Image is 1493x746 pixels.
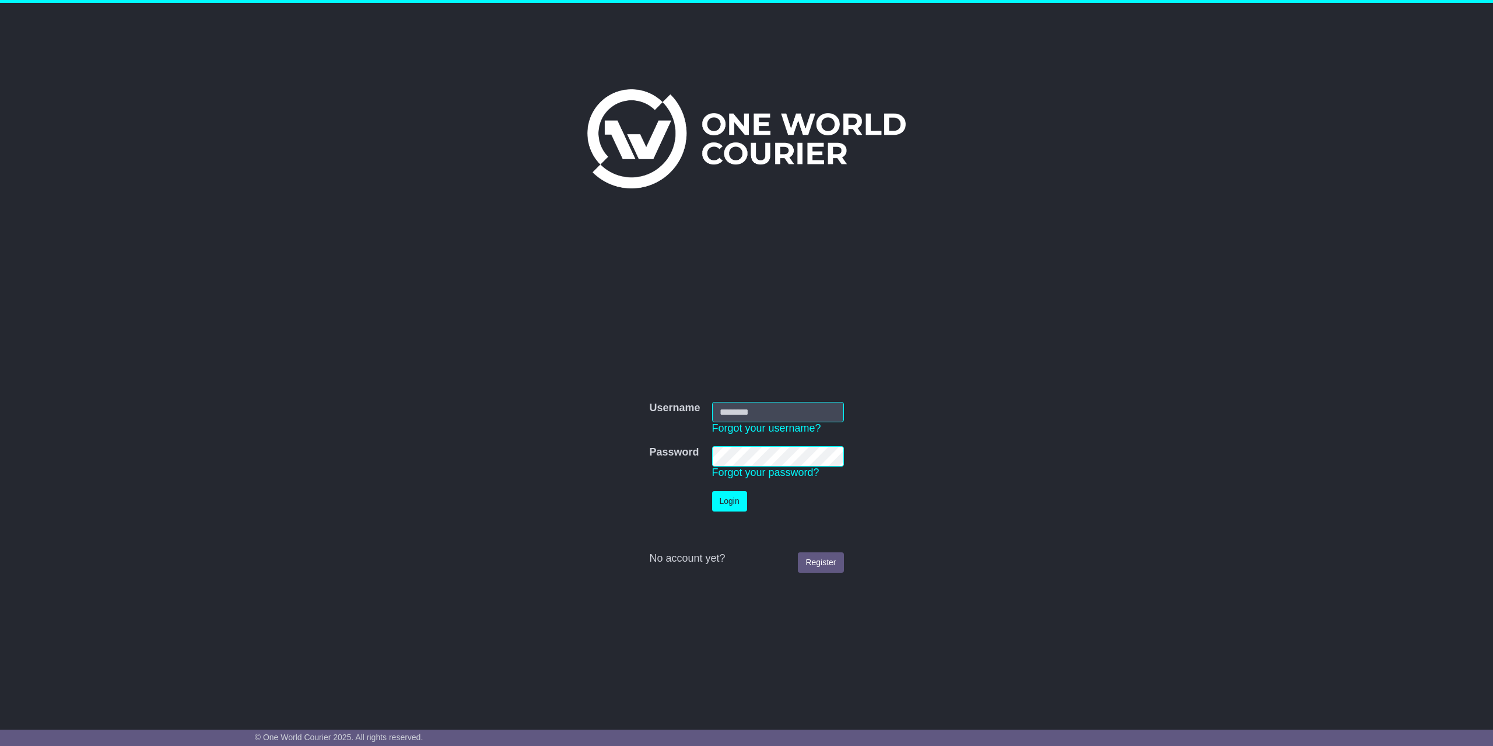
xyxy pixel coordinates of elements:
[587,89,906,188] img: One World
[712,491,747,512] button: Login
[255,733,423,742] span: © One World Courier 2025. All rights reserved.
[649,552,843,565] div: No account yet?
[798,552,843,573] a: Register
[649,402,700,415] label: Username
[712,467,819,478] a: Forgot your password?
[712,422,821,434] a: Forgot your username?
[649,446,699,459] label: Password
